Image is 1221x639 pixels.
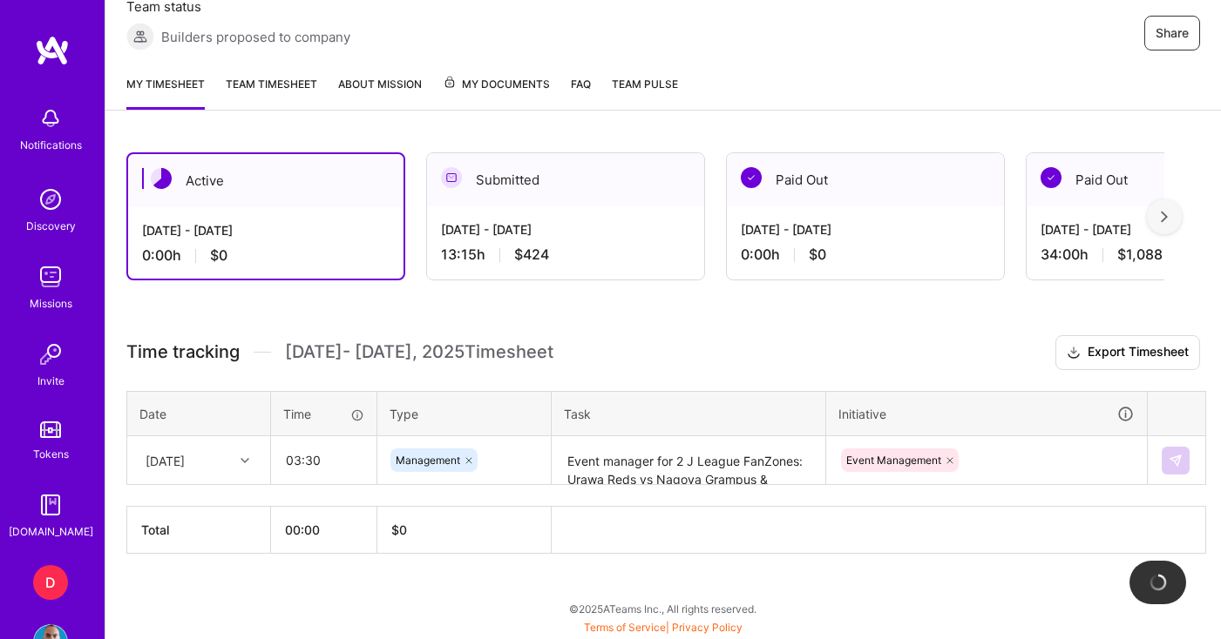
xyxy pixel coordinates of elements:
[514,246,549,264] span: $424
[612,75,678,110] a: Team Pulse
[127,507,271,554] th: Total
[552,391,826,436] th: Task
[1162,447,1191,474] div: null
[427,153,704,206] div: Submitted
[161,28,350,46] span: Builders proposed to company
[338,75,422,110] a: About Mission
[20,136,82,154] div: Notifications
[9,522,93,541] div: [DOMAIN_NAME]
[29,565,72,600] a: D
[443,75,550,110] a: My Documents
[37,372,64,390] div: Invite
[33,101,68,136] img: bell
[1169,454,1183,467] img: Submit
[809,246,826,264] span: $0
[105,587,1221,630] div: © 2025 ATeams Inc., All rights reserved.
[1055,335,1200,370] button: Export Timesheet
[838,404,1135,424] div: Initiative
[126,23,154,50] img: Builders proposed to company
[33,337,68,372] img: Invite
[612,77,678,91] span: Team Pulse
[391,522,407,537] span: $ 0
[1041,167,1062,188] img: Paid Out
[33,488,68,522] img: guide book
[377,391,552,436] th: Type
[727,153,1004,206] div: Paid Out
[441,167,462,188] img: Submitted
[584,621,666,634] a: Terms of Service
[30,294,72,313] div: Missions
[283,405,364,423] div: Time
[741,167,762,188] img: Paid Out
[33,445,69,463] div: Tokens
[846,454,941,467] span: Event Management
[1161,211,1168,223] img: right
[441,220,690,239] div: [DATE] - [DATE]
[571,75,591,110] a: FAQ
[126,341,240,363] span: Time tracking
[1156,24,1189,42] span: Share
[33,182,68,217] img: discovery
[210,246,227,265] span: $0
[672,621,743,634] a: Privacy Policy
[443,75,550,94] span: My Documents
[33,259,68,294] img: teamwork
[35,35,70,66] img: logo
[151,168,172,189] img: Active
[741,246,990,264] div: 0:00 h
[226,75,317,110] a: Team timesheet
[33,565,68,600] div: D
[127,391,271,436] th: Date
[128,154,404,207] div: Active
[285,341,553,363] span: [DATE] - [DATE] , 2025 Timesheet
[40,421,61,438] img: tokens
[241,456,249,465] i: icon Chevron
[396,454,460,467] span: Management
[126,75,205,110] a: My timesheet
[584,621,743,634] span: |
[1117,246,1163,264] span: $1,088
[553,438,824,484] textarea: Event manager for 2 J League FanZones: Urawa Reds vs Nagoya Grampus & Shonan Bellmare vs FC Tokyo
[272,437,376,483] input: HH:MM
[142,246,390,265] div: 0:00 h
[142,221,390,239] div: [DATE] - [DATE]
[1067,344,1081,362] i: icon Download
[146,451,185,469] div: [DATE]
[1144,16,1200,50] button: Share
[441,246,690,264] div: 13:15 h
[271,507,377,554] th: 00:00
[1149,573,1168,592] img: loading
[26,217,76,235] div: Discovery
[741,220,990,239] div: [DATE] - [DATE]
